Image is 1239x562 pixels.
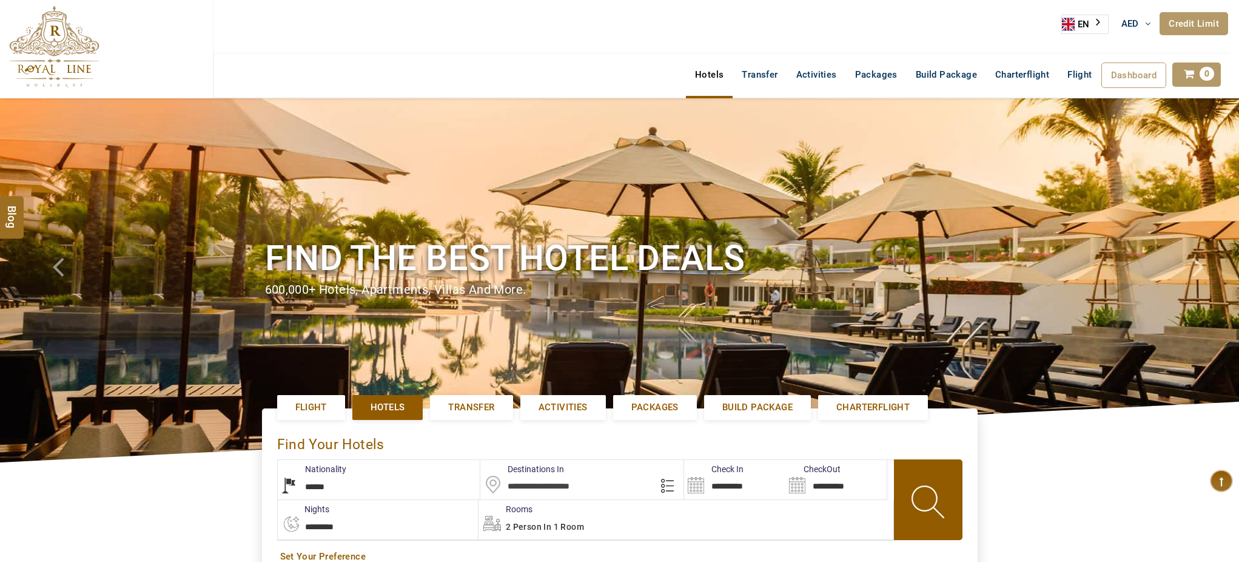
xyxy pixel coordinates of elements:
div: 600,000+ hotels, apartments, villas and more. [265,281,975,299]
a: Activities [520,395,606,420]
span: 0 [1200,67,1214,81]
a: EN [1062,15,1108,33]
span: Charterflight [836,401,910,414]
a: Build Package [907,63,986,87]
span: Build Package [722,401,793,414]
span: Transfer [448,401,494,414]
input: Search [684,460,785,499]
span: Dashboard [1111,70,1157,81]
a: Hotels [352,395,423,420]
span: Flight [1067,69,1092,81]
label: Destinations In [480,463,564,475]
label: Check In [684,463,744,475]
a: Transfer [733,63,787,87]
span: Flight [295,401,327,414]
label: nights [277,503,329,515]
span: AED [1121,18,1139,29]
span: 2 Person in 1 Room [506,522,584,532]
a: Packages [846,63,907,87]
label: Nationality [278,463,346,475]
a: 0 [1172,63,1221,87]
div: Language [1061,15,1109,34]
div: Find Your Hotels [277,424,962,459]
a: Flight [1058,63,1101,75]
label: Rooms [478,503,532,515]
a: Packages [613,395,697,420]
a: Flight [277,395,345,420]
a: Credit Limit [1160,12,1228,35]
a: Charterflight [986,63,1058,87]
label: CheckOut [785,463,841,475]
a: Build Package [704,395,811,420]
span: Charterflight [995,69,1049,80]
span: Packages [631,401,679,414]
img: The Royal Line Holidays [9,5,99,87]
a: Transfer [430,395,512,420]
aside: Language selected: English [1061,15,1109,34]
span: Blog [4,206,20,216]
span: Hotels [371,401,405,414]
a: Activities [787,63,846,87]
a: Hotels [686,63,733,87]
a: Charterflight [818,395,928,420]
input: Search [785,460,887,499]
h1: Find the best hotel deals [265,235,975,281]
span: Activities [539,401,588,414]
